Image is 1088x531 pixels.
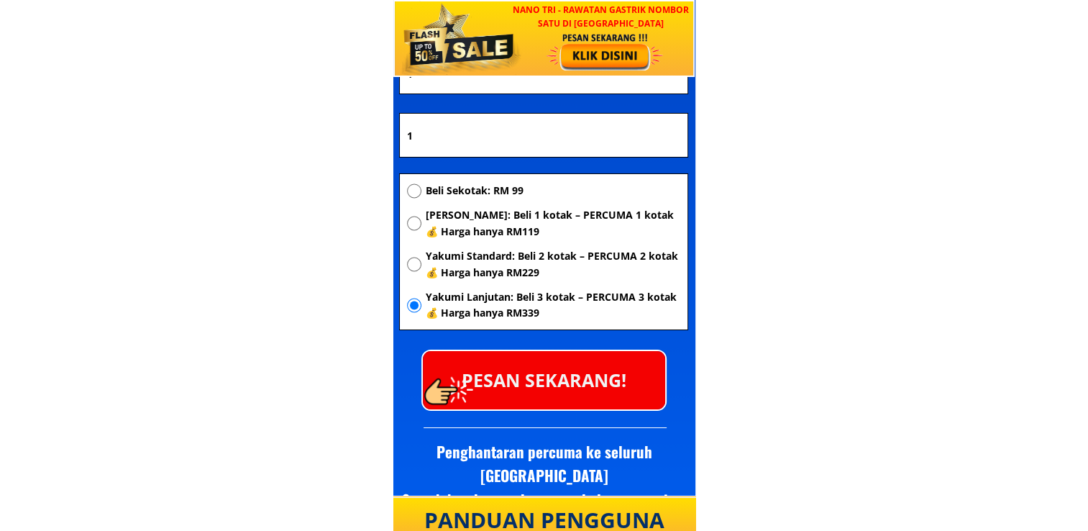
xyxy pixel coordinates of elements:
[506,3,695,30] h3: NANO TRI - Rawatan GASTRIK Nombor Satu di [GEOGRAPHIC_DATA]
[425,248,680,281] span: Yakumi Standard: Beli 2 kotak – PERCUMA 2 kotak 💰 Harga hanya RM229
[423,351,665,409] p: PESAN SEKARANG!
[425,289,680,322] span: Yakumi Lanjutan: Beli 3 kotak – PERCUMA 3 kotak 💰 Harga hanya RM339
[393,440,695,512] h3: Penghantaran percuma ke seluruh [GEOGRAPHIC_DATA] Semak kandungan barang sebelum menerima
[425,183,680,199] span: Beli Sekotak: RM 99
[403,114,684,157] input: Alamat
[425,207,680,240] span: [PERSON_NAME]: Beli 1 kotak – PERCUMA 1 kotak 💰 Harga hanya RM119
